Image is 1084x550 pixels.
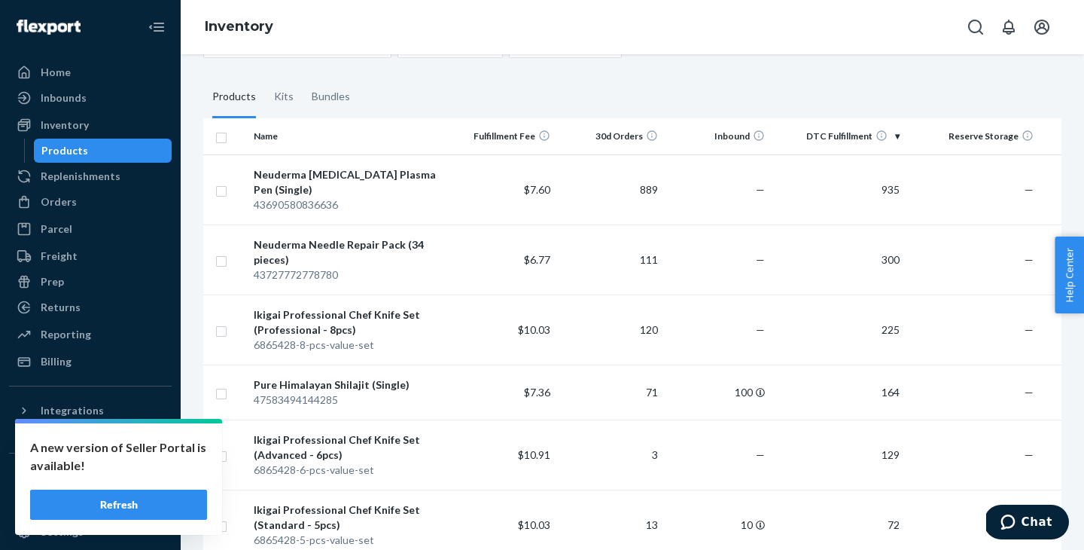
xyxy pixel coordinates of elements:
div: Orders [41,194,77,209]
button: Close Navigation [142,12,172,42]
div: 43727772778780 [254,267,443,283]
a: Replenishments [9,164,172,188]
a: Billing [9,350,172,374]
a: Inventory [9,113,172,137]
a: Add Fast Tag [9,496,172,514]
button: Refresh [30,490,207,520]
td: 935 [771,154,905,225]
div: Pure Himalayan Shilajit (Single) [254,377,443,393]
span: — [1025,386,1034,399]
th: 30d Orders [556,118,664,154]
a: Inventory [205,18,273,35]
div: Neuderma [MEDICAL_DATA] Plasma Pen (Single) [254,167,443,197]
td: 889 [556,154,664,225]
span: $6.77 [524,253,550,266]
span: — [1025,183,1034,196]
div: Ikigai Professional Chef Knife Set (Professional - 8pcs) [254,307,443,338]
a: Freight [9,244,172,268]
a: Inbounds [9,86,172,110]
div: 6865428-8-pcs-value-set [254,338,443,353]
span: — [756,183,765,196]
div: Reporting [41,327,91,342]
div: Neuderma Needle Repair Pack (34 pieces) [254,237,443,267]
div: Home [41,65,71,80]
div: Ikigai Professional Chef Knife Set (Advanced - 6pcs) [254,432,443,463]
td: 3 [556,420,664,490]
div: Billing [41,354,72,369]
a: Prep [9,270,172,294]
button: Fast Tags [9,466,172,490]
span: — [1025,323,1034,336]
div: Inbounds [41,90,87,105]
button: Open account menu [1027,12,1057,42]
div: 43690580836636 [254,197,443,212]
td: 164 [771,365,905,420]
button: Open Search Box [961,12,991,42]
a: Products [34,139,172,163]
iframe: Opens a widget where you can chat to one of our agents [986,505,1069,542]
a: Parcel [9,217,172,241]
a: Home [9,60,172,84]
div: Bundles [312,76,350,118]
td: 71 [556,365,664,420]
div: 6865428-6-pcs-value-set [254,463,443,478]
p: A new version of Seller Portal is available! [30,438,207,475]
span: $10.03 [518,323,550,336]
td: 300 [771,225,905,295]
th: Fulfillment Fee [449,118,557,154]
span: — [756,253,765,266]
span: $10.91 [518,448,550,461]
button: Integrations [9,399,172,423]
td: 120 [556,295,664,365]
td: 111 [556,225,664,295]
a: Reporting [9,322,172,347]
div: Returns [41,300,81,315]
ol: breadcrumbs [193,5,285,49]
a: Settings [9,520,172,544]
div: Ikigai Professional Chef Knife Set (Standard - 5pcs) [254,503,443,533]
th: DTC Fulfillment [771,118,905,154]
div: Replenishments [41,169,120,184]
div: Inventory [41,118,89,133]
span: — [1025,253,1034,266]
div: Products [212,76,256,118]
td: 100 [664,365,772,420]
th: Inbound [664,118,772,154]
div: Products [41,143,88,158]
div: Freight [41,249,78,264]
a: Returns [9,295,172,319]
span: — [756,323,765,336]
td: 225 [771,295,905,365]
div: 47583494144285 [254,393,443,408]
span: $10.03 [518,518,550,531]
a: Add Integration [9,429,172,447]
div: Parcel [41,222,72,237]
div: Integrations [41,403,104,418]
td: 129 [771,420,905,490]
button: Help Center [1055,237,1084,313]
span: $7.36 [524,386,550,399]
div: 6865428-5-pcs-value-set [254,533,443,548]
div: Prep [41,274,64,289]
span: $7.60 [524,183,550,196]
th: Name [248,118,449,154]
button: Open notifications [994,12,1024,42]
span: — [756,448,765,461]
a: Orders [9,190,172,214]
span: — [1025,448,1034,461]
div: Kits [274,76,294,118]
th: Reserve Storage [906,118,1040,154]
img: Flexport logo [17,20,81,35]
